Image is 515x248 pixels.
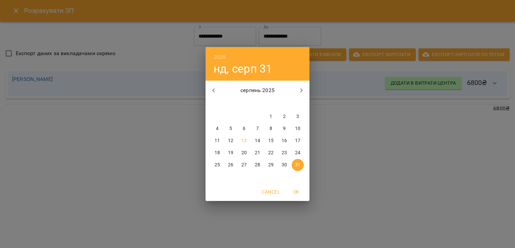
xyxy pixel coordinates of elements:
button: 14 [251,135,264,147]
p: 28 [255,162,260,168]
button: 21 [251,147,264,159]
button: 13 [238,135,250,147]
button: 28 [251,159,264,171]
button: 5 [225,123,237,135]
p: 15 [268,137,274,144]
button: Cancel [259,186,283,198]
span: сб [278,100,290,107]
p: 5 [229,125,232,132]
span: чт [251,100,264,107]
button: 18 [211,147,223,159]
button: 2 [278,111,290,123]
p: 3 [296,113,299,120]
p: 26 [228,162,233,168]
button: 3 [292,111,304,123]
p: 23 [282,150,287,156]
button: 31 [292,159,304,171]
button: 26 [225,159,237,171]
p: 31 [295,162,300,168]
button: 10 [292,123,304,135]
p: 12 [228,137,233,144]
button: 23 [278,147,290,159]
p: 17 [295,137,300,144]
p: 22 [268,150,274,156]
p: 20 [241,150,247,156]
button: 29 [265,159,277,171]
p: 16 [282,137,287,144]
span: нд [292,100,304,107]
span: ср [238,100,250,107]
span: пн [211,100,223,107]
p: 30 [282,162,287,168]
button: 9 [278,123,290,135]
p: 6 [243,125,245,132]
button: 4 [211,123,223,135]
p: 11 [215,137,220,144]
button: 19 [225,147,237,159]
p: 10 [295,125,300,132]
button: 27 [238,159,250,171]
p: 2 [283,113,286,120]
button: 2025 [214,52,226,62]
span: OK [288,188,304,196]
button: 12 [225,135,237,147]
button: 6 [238,123,250,135]
p: серпень 2025 [222,86,294,94]
button: 16 [278,135,290,147]
span: пт [265,100,277,107]
p: 4 [216,125,219,132]
button: 25 [211,159,223,171]
p: 13 [241,137,247,144]
p: 24 [295,150,300,156]
button: 22 [265,147,277,159]
button: 15 [265,135,277,147]
button: 24 [292,147,304,159]
button: 20 [238,147,250,159]
p: 1 [270,113,272,120]
p: 7 [256,125,259,132]
p: 25 [215,162,220,168]
p: 29 [268,162,274,168]
button: 7 [251,123,264,135]
p: 27 [241,162,247,168]
p: 19 [228,150,233,156]
button: 11 [211,135,223,147]
span: вт [225,100,237,107]
p: 21 [255,150,260,156]
p: 9 [283,125,286,132]
button: 1 [265,111,277,123]
button: 30 [278,159,290,171]
button: нд, серп 31 [214,62,273,76]
p: 18 [215,150,220,156]
button: 8 [265,123,277,135]
button: 17 [292,135,304,147]
span: Cancel [262,188,280,196]
button: OK [285,186,307,198]
p: 8 [270,125,272,132]
p: 14 [255,137,260,144]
